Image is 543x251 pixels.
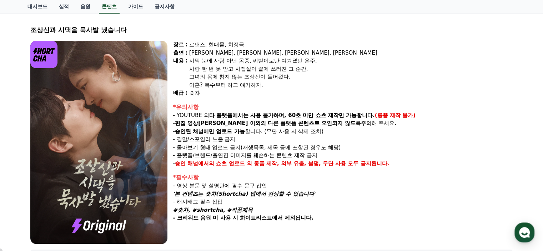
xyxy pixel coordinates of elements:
[173,207,253,213] em: #숏챠, #shortcha, #작품제목
[173,41,188,49] div: 장르 :
[173,103,513,111] div: *유의사항
[173,89,188,97] div: 배급 :
[173,215,313,221] strong: - 크리워드 음원 미 사용 시 화이트리스트에서 제외됩니다.
[22,202,27,208] span: 홈
[173,151,513,160] p: - 플랫폼/브랜드/출연진 이미지를 훼손하는 콘텐츠 제작 금지
[189,65,513,73] div: 사랑 한 번 못 받고 시집살이 끝에 쓰러진 그 순간,
[92,192,137,210] a: 설정
[30,25,513,35] div: 조상신과 시댁을 묵사발 냈습니다
[189,57,513,65] div: 시댁 눈에 사람 아닌 몸종, 씨받이로만 여겨졌던 은주,
[189,73,513,81] div: 그녀의 몸에 참지 않는 조상신이 들어왔다.
[173,49,188,57] div: 출연 :
[173,160,513,168] p: -
[189,49,513,57] div: [PERSON_NAME], [PERSON_NAME], [PERSON_NAME], [PERSON_NAME]
[268,120,361,126] strong: 다른 플랫폼 콘텐츠로 오인되지 않도록
[173,57,188,89] div: 내용 :
[173,198,513,206] p: - 해시태그 필수 삽입
[175,160,252,167] strong: 승인 채널에서의 쇼츠 업로드 외
[65,203,74,209] span: 대화
[254,160,389,167] strong: 롱폼 제작, 외부 유출, 불펌, 무단 사용 모두 금지됩니다.
[173,127,513,136] p: - 합니다. (무단 사용 시 삭제 조치)
[173,135,513,144] p: - 결말/스포일러 노출 금지
[173,191,316,197] em: '본 컨텐츠는 숏챠(Shortcha) 앱에서 감상할 수 있습니다'
[173,111,513,120] p: - YOUTUBE 외
[189,89,513,97] div: 숏챠
[175,120,266,126] strong: 편집 영상[PERSON_NAME] 이외의
[175,128,245,135] strong: 승인된 채널에만 업로드 가능
[375,112,416,119] strong: (롱폼 제작 불가)
[173,144,513,152] p: - 몰아보기 형태 업로드 금지(재생목록, 제목 등에 포함된 경우도 해당)
[209,112,375,119] strong: 타 플랫폼에서는 사용 불가하며, 60초 미만 쇼츠 제작만 가능합니다.
[173,173,513,182] div: *필수사항
[47,192,92,210] a: 대화
[110,202,119,208] span: 설정
[189,41,513,49] div: 로맨스, 현대물, 치정극
[2,192,47,210] a: 홈
[173,119,513,127] p: - 주의해 주세요.
[30,41,58,68] img: logo
[173,182,513,190] p: - 영상 본문 및 설명란에 필수 문구 삽입
[189,81,513,89] div: 이혼? 복수부터 하고 얘기하자.
[30,41,167,244] img: video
